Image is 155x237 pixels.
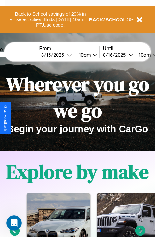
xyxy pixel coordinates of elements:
[103,52,129,58] div: 8 / 16 / 2025
[41,52,67,58] div: 8 / 15 / 2025
[74,51,99,58] button: 10am
[6,159,149,185] h1: Explore by make
[3,105,8,131] div: Give Feedback
[39,46,99,51] label: From
[12,10,89,29] button: Back to School savings of 20% in select cities! Ends [DATE] 10am PT.Use code:
[39,51,74,58] button: 8/15/2025
[6,215,22,231] iframe: Intercom live chat
[76,52,93,58] div: 10am
[136,52,152,58] div: 10am
[89,17,132,22] b: BACK2SCHOOL20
